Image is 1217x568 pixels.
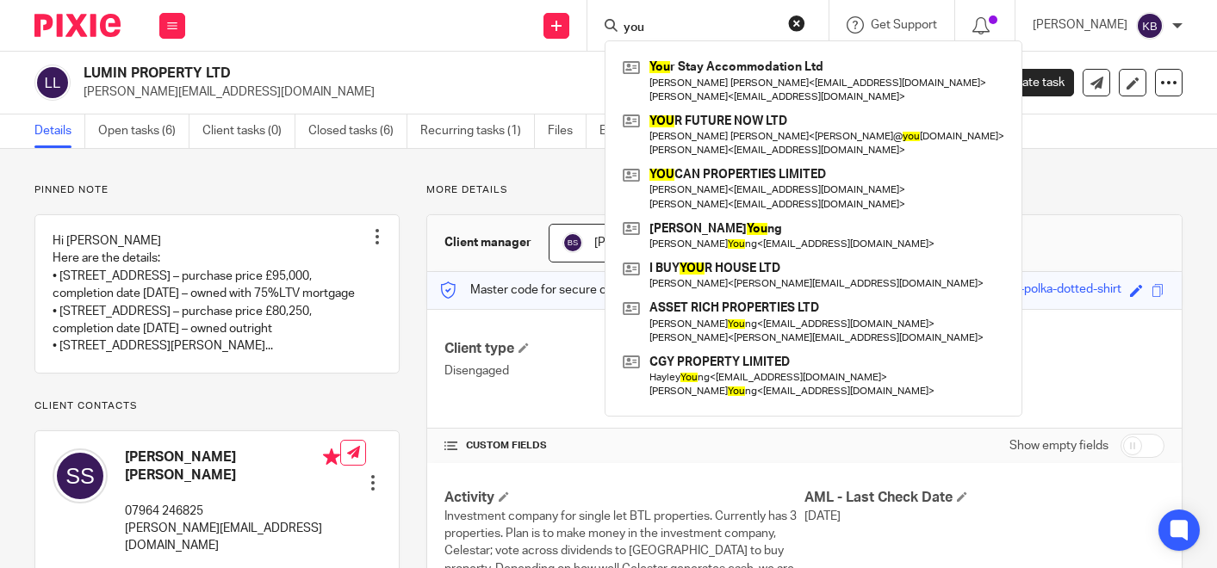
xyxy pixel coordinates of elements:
h4: AML - Last Check Date [804,489,1164,507]
div: grandmas-green-polka-dotted-shirt [930,281,1121,300]
p: [PERSON_NAME][EMAIL_ADDRESS][DOMAIN_NAME] [84,83,948,101]
p: [PERSON_NAME] [1033,16,1127,34]
input: Search [622,21,777,36]
img: Pixie [34,14,121,37]
p: [PERSON_NAME][EMAIL_ADDRESS][DOMAIN_NAME] [125,520,340,555]
a: Emails [599,114,648,148]
img: svg%3E [53,448,108,503]
a: Create task [974,69,1074,96]
label: Show empty fields [1009,437,1108,454]
p: More details [426,183,1183,197]
a: Open tasks (6) [98,114,189,148]
h2: LUMIN PROPERTY LTD [84,65,775,83]
p: 07964 246825 [125,503,340,520]
span: Get Support [871,19,937,31]
a: Recurring tasks (1) [420,114,535,148]
i: Primary [323,448,340,466]
h4: CUSTOM FIELDS [444,439,804,453]
h4: [PERSON_NAME] [PERSON_NAME] [125,448,340,485]
span: [PERSON_NAME] [594,237,689,249]
p: Pinned note [34,183,400,197]
img: svg%3E [1136,12,1164,40]
img: svg%3E [34,65,71,101]
p: Client contacts [34,399,400,413]
h4: Activity [444,489,804,507]
a: Closed tasks (6) [308,114,407,148]
h4: Client type [444,340,804,358]
a: Client tasks (0) [202,114,295,148]
p: Disengaged [444,362,804,380]
h3: Client manager [444,234,531,251]
a: Files [548,114,587,148]
img: svg%3E [562,232,583,253]
span: [DATE] [804,510,841,522]
button: Clear [788,15,805,32]
a: Details [34,114,85,148]
p: Master code for secure communications and files [440,281,737,299]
